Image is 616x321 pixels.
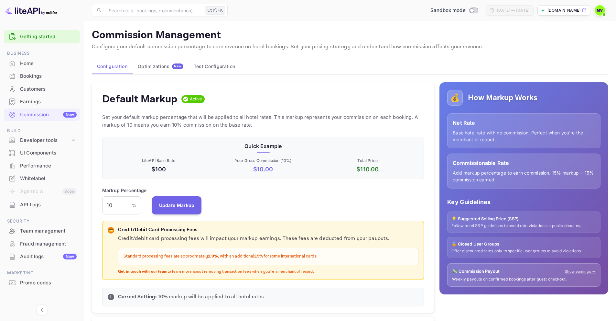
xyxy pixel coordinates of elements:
[4,83,80,95] a: Customers
[20,86,77,93] div: Customers
[108,158,210,164] p: LiteAPI Base Rate
[20,201,77,209] div: API Logs
[595,5,605,16] img: Michael Vogt
[108,227,113,233] p: 💳
[189,59,240,74] button: Test Configuration
[20,111,77,119] div: Commission
[447,198,600,206] p: Key Guidelines
[4,96,80,108] div: Earnings
[102,113,424,129] p: Set your default markup percentage that will be applied to all hotel rates. This markup represent...
[20,33,77,40] a: Getting started
[92,29,608,42] p: Commission Management
[152,196,202,214] button: Update Markup
[20,162,77,170] div: Performance
[453,169,595,183] p: Add markup percentage to earn commission. 15% markup = 15% commission earned.
[4,218,80,225] span: Security
[20,137,70,144] div: Developer tools
[317,165,418,174] p: $ 110.00
[102,196,132,214] input: 0
[20,227,77,235] div: Team management
[4,30,80,43] div: Getting started
[547,7,580,13] p: [DOMAIN_NAME]
[187,96,205,102] span: Active
[4,199,80,211] div: API Logs
[92,59,133,74] button: Configuration
[4,50,80,57] span: Business
[4,172,80,185] div: Whitelabel
[4,277,80,289] a: Promo codes
[4,225,80,237] a: Team management
[4,109,80,120] a: CommissionNew
[110,294,111,300] p: i
[4,135,80,146] div: Developer tools
[212,165,314,174] p: $ 10.00
[20,253,77,260] div: Audit logs
[63,112,77,118] div: New
[102,187,147,194] p: Markup Percentage
[4,57,80,70] div: Home
[468,93,537,103] h5: How Markup Works
[453,119,595,127] p: Net Rate
[451,248,596,254] p: Offer discounted rates only to specific user groups to avoid violations.
[4,127,80,134] span: Build
[205,6,225,15] div: Ctrl+K
[4,160,80,172] a: Performance
[20,73,77,80] div: Bookings
[4,269,80,277] span: Marketing
[4,109,80,121] div: CommissionNew
[118,226,418,234] p: Credit/Debit Card Processing Fees
[172,64,183,68] span: New
[428,7,481,14] div: Switch to Production mode
[124,253,413,260] p: Standard processing fees are approximately , with an additional for some international cards.
[108,165,210,174] p: $100
[108,142,418,150] p: Quick Example
[4,238,80,250] a: Fraud management
[20,98,77,106] div: Earnings
[4,238,80,250] div: Fraud management
[4,57,80,69] a: Home
[453,129,595,143] p: Base hotel rate with no commission. Perfect when you're the merchant of record.
[5,5,57,16] img: LiteAPI logo
[212,158,314,164] p: Your Gross Commission ( 10 %)
[254,254,264,259] strong: 1.5%
[4,172,80,184] a: Whitelabel
[4,250,80,263] div: Audit logsNew
[20,149,77,157] div: UI Components
[208,254,218,259] strong: 2.9%
[102,93,178,106] h4: Default Markup
[430,7,466,14] span: Sandbox mode
[20,240,77,248] div: Fraud management
[451,223,596,229] p: Follow hotel SSP guidelines to avoid rate violations in public domains.
[4,70,80,83] div: Bookings
[36,304,48,316] button: Collapse navigation
[63,254,77,259] div: New
[4,199,80,211] a: API Logs
[118,269,168,274] strong: Get in touch with our team
[565,269,596,274] a: Show earnings →
[20,279,77,287] div: Promo codes
[317,158,418,164] p: Total Price
[118,269,418,275] p: to learn more about removing transaction fees when you're a merchant of record.
[118,293,157,300] strong: Current Setting:
[20,175,77,182] div: Whitelabel
[452,277,596,282] p: Weekly payouts on confirmed bookings after guest checkout.
[4,70,80,82] a: Bookings
[4,147,80,159] a: UI Components
[452,268,500,275] p: 💸 Commission Payout
[497,7,529,13] div: [DATE] — [DATE]
[118,235,418,243] p: Credit/debit card processing fees will impact your markup earnings. These fees are deducted from ...
[451,216,596,222] p: 💡 Suggested Selling Price (SSP)
[4,277,80,289] div: Promo codes
[450,92,460,104] p: 💰
[105,4,202,17] input: Search (e.g. bookings, documentation)
[118,293,418,301] p: 10 % markup will be applied to all hotel rates
[132,202,136,209] p: %
[138,63,183,69] div: Optimizations
[20,60,77,67] div: Home
[453,159,595,167] p: Commissionable Rate
[4,96,80,108] a: Earnings
[92,43,608,51] p: Configure your default commission percentage to earn revenue on hotel bookings. Set your pricing ...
